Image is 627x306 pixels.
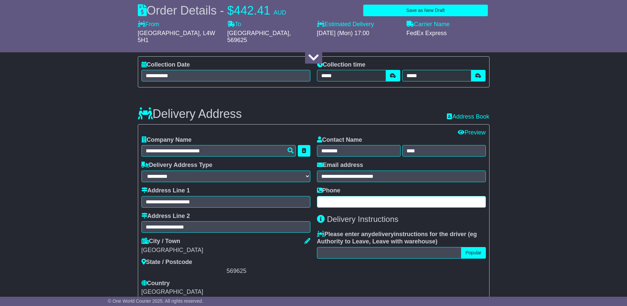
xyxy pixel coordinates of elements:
label: Phone [317,187,340,194]
span: $ [227,4,234,17]
label: Collection Date [141,61,190,69]
label: To [227,21,241,28]
div: Order Details - [138,3,286,18]
span: , L4W 5H1 [138,30,215,44]
button: Save as New Draft [363,5,488,16]
label: Contact Name [317,136,362,144]
label: Estimated Delivery [317,21,400,28]
label: Please enter any instructions for the driver ( ) [317,231,486,245]
span: 442.41 [234,4,270,17]
span: © One World Courier 2025. All rights reserved. [108,298,203,304]
label: From [138,21,159,28]
label: Email address [317,162,363,169]
span: AUD [274,9,286,16]
span: , 569625 [227,30,291,44]
span: Delivery Instructions [327,215,398,224]
label: Address Line 2 [141,213,190,220]
span: [GEOGRAPHIC_DATA] [138,30,200,36]
div: [DATE] (Mon) 17:00 [317,30,400,37]
label: Collection time [317,61,366,69]
label: Delivery Address Type [141,162,213,169]
label: City / Town [141,238,180,245]
a: Preview [458,129,486,136]
h3: Delivery Address [138,107,242,121]
label: Address Line 1 [141,187,190,194]
label: Carrier Name [407,21,450,28]
button: Popular [461,247,486,259]
span: [GEOGRAPHIC_DATA] [141,288,203,295]
div: FedEx Express [407,30,490,37]
label: Country [141,280,170,287]
div: [GEOGRAPHIC_DATA] [141,247,310,254]
label: Company Name [141,136,192,144]
span: delivery [372,231,394,237]
div: 569625 [227,268,310,275]
label: State / Postcode [141,259,192,266]
span: eg Authority to Leave, Leave with warehouse [317,231,477,245]
a: Address Book [447,113,489,120]
span: [GEOGRAPHIC_DATA] [227,30,289,36]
